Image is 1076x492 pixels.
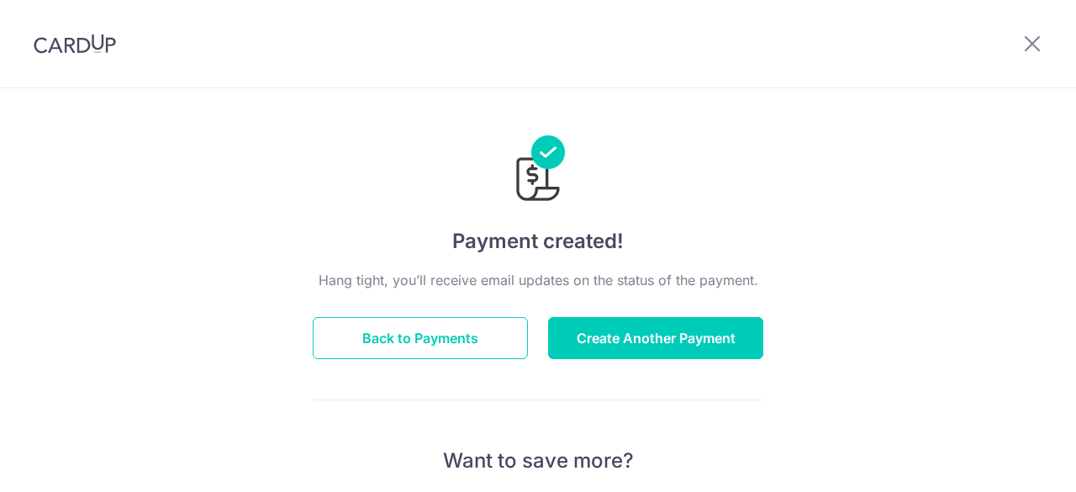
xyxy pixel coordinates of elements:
[548,317,763,359] button: Create Another Payment
[313,270,763,290] p: Hang tight, you’ll receive email updates on the status of the payment.
[313,447,763,474] p: Want to save more?
[968,442,1059,484] iframe: Opens a widget where you can find more information
[313,317,528,359] button: Back to Payments
[511,135,565,206] img: Payments
[34,34,116,54] img: CardUp
[313,226,763,257] h4: Payment created!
